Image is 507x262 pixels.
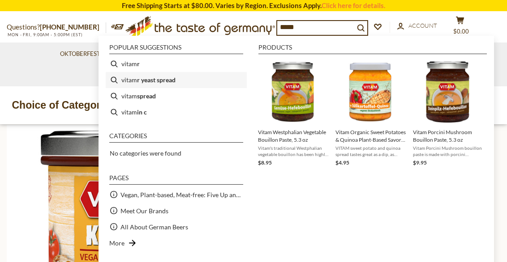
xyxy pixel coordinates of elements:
[106,104,247,120] li: vitamin c
[7,21,106,33] p: Questions?
[409,56,487,171] li: Vitam Porcini Mushroom Bouillon Paste, 5.3 oz
[40,23,99,31] a: [PHONE_NUMBER]
[106,88,247,104] li: vitam spread
[413,128,483,144] span: Vitam Porcini Mushroom Bouillon Paste, 5.3 oz
[335,159,349,166] span: $4.95
[137,59,140,69] b: r
[137,107,147,117] b: in c
[106,186,247,203] li: Vegan, Plant-based, Meat-free: Five Up and Coming Brands
[258,128,328,144] span: Vitam Westphalian Vegetable Bouillon Paste, 5.3 oz
[106,56,247,72] li: vitam r
[106,72,247,88] li: vitam r yeast spread
[106,203,247,219] li: Meet Our Brands
[335,128,406,144] span: Vitam Organic Sweet Potatoes & Quinoa Plant-Based Savory Spread, 4.4 oz
[60,49,106,59] a: Oktoberfest
[120,222,188,232] a: All About German Beers
[258,159,272,166] span: $8.95
[254,56,332,171] li: Vitam Westphalian Vegetable Bouillon Paste, 5.3 oz
[335,145,406,157] span: VITAM sweet potato and quinoa spread tastes great as a dip, as bread spread with a variety of top...
[408,22,437,29] span: Account
[7,32,83,37] span: MON - FRI, 9:00AM - 5:00PM (EST)
[109,175,243,185] li: Pages
[109,133,243,143] li: Categories
[322,1,385,9] a: Click here for details.
[106,235,247,251] li: More
[106,219,247,235] li: All About German Beers
[258,44,487,54] li: Products
[258,145,328,157] span: Vitam's traditional Westphalian vegetable bouillon has been highly popular in [GEOGRAPHIC_DATA] f...
[137,91,156,101] b: spread
[447,16,473,38] button: $0.00
[397,21,437,31] a: Account
[258,59,328,167] a: Vitam Westphalian Vegetable Bouillon Paste, 5.3 ozVitam's traditional Westphalian vegetable bouil...
[453,28,469,35] span: $0.00
[413,59,483,167] a: Vitam Porcini Mushroom Bouillon Paste, 5.3 ozVitam Porcini Mushroom bouillon paste is made with p...
[335,59,406,167] a: Vitam Organic Sweet Potatoes & Quinoa Plant-Based Savory Spread, 4.4 ozVITAM sweet potato and qui...
[413,159,427,166] span: $9.95
[120,206,168,216] a: Meet Our Brands
[332,56,409,171] li: Vitam Organic Sweet Potatoes & Quinoa Plant-Based Savory Spread, 4.4 oz
[120,190,243,200] a: Vegan, Plant-based, Meat-free: Five Up and Coming Brands
[137,75,176,85] b: r yeast spread
[109,44,243,54] li: Popular suggestions
[110,149,181,157] span: No categories were found
[413,145,483,157] span: Vitam Porcini Mushroom bouillon paste is made with porcini mushrooms, parsley, sunflower oil and ...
